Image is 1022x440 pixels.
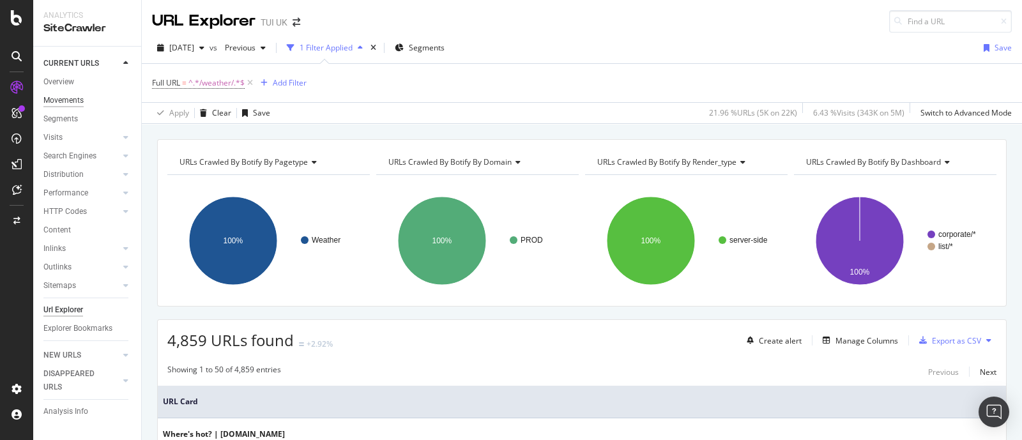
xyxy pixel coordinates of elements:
[293,18,300,27] div: arrow-right-arrow-left
[915,103,1012,123] button: Switch to Advanced Mode
[43,75,74,89] div: Overview
[813,107,904,118] div: 6.43 % Visits ( 343K on 5M )
[43,367,119,394] a: DISAPPEARED URLS
[273,77,307,88] div: Add Filter
[43,322,112,335] div: Explorer Bookmarks
[195,103,231,123] button: Clear
[585,185,784,296] svg: A chart.
[43,322,132,335] a: Explorer Bookmarks
[152,77,180,88] span: Full URL
[995,42,1012,53] div: Save
[177,152,358,172] h4: URLs Crawled By Botify By pagetype
[43,405,88,418] div: Analysis Info
[979,397,1009,427] div: Open Intercom Messenger
[43,186,88,200] div: Performance
[980,364,996,379] button: Next
[43,261,72,274] div: Outlinks
[43,367,108,394] div: DISAPPEARED URLS
[938,230,976,239] text: corporate/*
[152,103,189,123] button: Apply
[597,156,736,167] span: URLs Crawled By Botify By render_type
[979,38,1012,58] button: Save
[928,367,959,377] div: Previous
[641,236,661,245] text: 100%
[43,10,131,21] div: Analytics
[43,303,132,317] a: Url Explorer
[729,236,768,245] text: server-side
[253,107,270,118] div: Save
[43,205,87,218] div: HTTP Codes
[312,236,340,245] text: Weather
[595,152,776,172] h4: URLs Crawled By Botify By render_type
[167,185,367,296] svg: A chart.
[152,38,210,58] button: [DATE]
[759,335,802,346] div: Create alert
[43,242,66,255] div: Inlinks
[368,42,379,54] div: times
[43,112,132,126] a: Segments
[43,131,119,144] a: Visits
[742,330,802,351] button: Create alert
[43,303,83,317] div: Url Explorer
[307,338,333,349] div: +2.92%
[938,242,953,251] text: list/*
[43,242,119,255] a: Inlinks
[889,10,1012,33] input: Find a URL
[282,38,368,58] button: 1 Filter Applied
[806,156,941,167] span: URLs Crawled By Botify By dashboard
[980,367,996,377] div: Next
[43,149,96,163] div: Search Engines
[432,236,452,245] text: 100%
[43,94,132,107] a: Movements
[920,107,1012,118] div: Switch to Advanced Mode
[43,57,99,70] div: CURRENT URLS
[300,42,353,53] div: 1 Filter Applied
[256,75,307,91] button: Add Filter
[43,279,119,292] a: Sitemaps
[237,103,270,123] button: Save
[709,107,797,118] div: 21.96 % URLs ( 5K on 22K )
[152,10,256,32] div: URL Explorer
[794,185,993,296] svg: A chart.
[43,279,76,292] div: Sitemaps
[43,21,131,36] div: SiteCrawler
[179,156,308,167] span: URLs Crawled By Botify By pagetype
[43,168,119,181] a: Distribution
[850,268,870,277] text: 100%
[43,224,71,237] div: Content
[43,112,78,126] div: Segments
[43,131,63,144] div: Visits
[43,186,119,200] a: Performance
[220,42,256,53] span: Previous
[43,75,132,89] a: Overview
[299,342,304,346] img: Equal
[521,236,543,245] text: PROD
[210,42,220,53] span: vs
[43,261,119,274] a: Outlinks
[376,185,576,296] svg: A chart.
[932,335,981,346] div: Export as CSV
[163,429,300,440] div: Where's hot? | [DOMAIN_NAME]
[43,149,119,163] a: Search Engines
[220,38,271,58] button: Previous
[914,330,981,351] button: Export as CSV
[43,168,84,181] div: Distribution
[43,205,119,218] a: HTTP Codes
[43,349,119,362] a: NEW URLS
[212,107,231,118] div: Clear
[188,74,245,92] span: ^.*/weather/.*$
[169,42,194,53] span: 2025 Sep. 2nd
[182,77,187,88] span: =
[43,224,132,237] a: Content
[169,107,189,118] div: Apply
[388,156,512,167] span: URLs Crawled By Botify By domain
[43,405,132,418] a: Analysis Info
[386,152,567,172] h4: URLs Crawled By Botify By domain
[43,57,119,70] a: CURRENT URLS
[167,364,281,379] div: Showing 1 to 50 of 4,859 entries
[43,349,81,362] div: NEW URLS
